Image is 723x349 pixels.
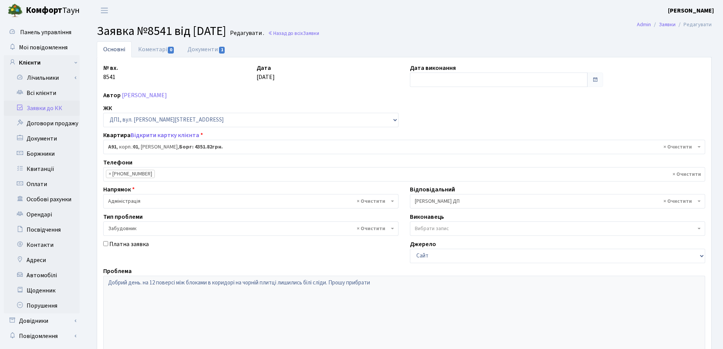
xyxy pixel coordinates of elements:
[663,197,692,205] span: Видалити всі елементи
[4,101,80,116] a: Заявки до КК
[108,225,389,232] span: Забудовник
[103,267,132,276] label: Проблема
[103,185,135,194] label: Напрямок
[8,3,23,18] img: logo.png
[4,253,80,268] a: Адреси
[659,21,676,28] a: Заявки
[663,143,692,151] span: Видалити всі елементи
[26,4,80,17] span: Таун
[673,171,701,178] span: Видалити всі елементи
[98,63,251,87] div: 8541
[26,4,62,16] b: Комфорт
[668,6,714,15] a: [PERSON_NAME]
[108,143,117,151] b: А91
[103,140,705,154] span: <b>А91</b>, корп.: <b>01</b>, Поцеловкіна Олена Володимирівна, <b>Борг: 4351.82грн.</b>
[228,30,264,37] small: Редагувати .
[4,177,80,192] a: Оплати
[4,131,80,146] a: Документи
[97,41,132,57] a: Основні
[133,143,138,151] b: 01
[97,22,226,40] span: Заявка №8541 від [DATE]
[415,197,696,205] span: Сомова О.П. ДП
[219,47,225,54] span: 1
[4,116,80,131] a: Договори продажу
[103,63,118,73] label: № вх.
[103,212,143,221] label: Тип проблеми
[4,25,80,40] a: Панель управління
[108,197,389,205] span: Адміністрація
[257,63,271,73] label: Дата
[625,17,723,33] nav: breadcrumb
[251,63,404,87] div: [DATE]
[103,131,203,140] label: Квартира
[132,41,181,57] a: Коментарі
[637,21,651,28] a: Admin
[106,170,155,178] li: 098-277-22-22
[103,194,399,208] span: Адміністрація
[4,298,80,313] a: Порушення
[4,283,80,298] a: Щоденник
[4,85,80,101] a: Всі клієнти
[108,143,696,151] span: <b>А91</b>, корп.: <b>01</b>, Поцеловкіна Олена Володимирівна, <b>Борг: 4351.82грн.</b>
[4,222,80,237] a: Посвідчення
[131,131,199,139] a: Відкрити картку клієнта
[4,146,80,161] a: Боржники
[4,237,80,253] a: Контакти
[109,240,149,249] label: Платна заявка
[357,225,385,232] span: Видалити всі елементи
[303,30,319,37] span: Заявки
[4,313,80,328] a: Довідники
[109,170,111,178] span: ×
[268,30,319,37] a: Назад до всіхЗаявки
[103,104,112,113] label: ЖК
[4,40,80,55] a: Мої повідомлення
[4,268,80,283] a: Автомобілі
[4,207,80,222] a: Орендарі
[410,212,444,221] label: Виконавець
[410,240,436,249] label: Джерело
[9,70,80,85] a: Лічильники
[95,4,114,17] button: Переключити навігацію
[4,161,80,177] a: Квитанції
[20,28,71,36] span: Панель управління
[4,55,80,70] a: Клієнти
[103,158,132,167] label: Телефони
[168,47,174,54] span: 0
[179,143,223,151] b: Борг: 4351.82грн.
[357,197,385,205] span: Видалити всі елементи
[415,225,449,232] span: Вибрати запис
[676,21,712,29] li: Редагувати
[103,91,121,100] label: Автор
[410,194,705,208] span: Сомова О.П. ДП
[4,192,80,207] a: Особові рахунки
[181,41,232,57] a: Документи
[122,91,167,99] a: [PERSON_NAME]
[19,43,68,52] span: Мої повідомлення
[410,185,455,194] label: Відповідальний
[4,328,80,344] a: Повідомлення
[410,63,456,73] label: Дата виконання
[103,221,399,236] span: Забудовник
